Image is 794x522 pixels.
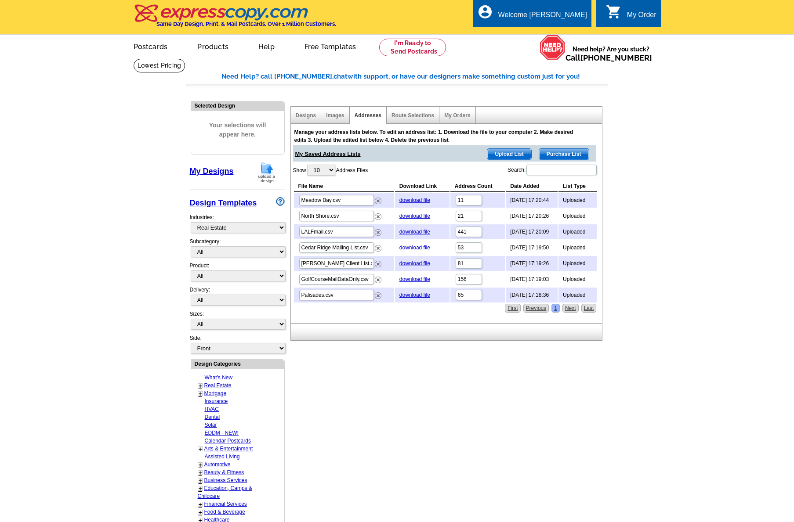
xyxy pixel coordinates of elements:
[204,469,244,475] a: Beauty & Fitness
[375,196,381,202] a: Remove this list
[375,213,381,220] img: delete.png
[399,197,430,203] a: download file
[506,209,558,223] td: [DATE] 17:20:26
[191,101,284,110] div: Selected Design
[506,288,558,302] td: [DATE] 17:18:36
[244,36,289,56] a: Help
[506,256,558,271] td: [DATE] 17:19:26
[508,164,598,176] label: Search:
[627,11,656,23] div: My Order
[199,485,202,492] a: +
[199,501,202,508] a: +
[375,227,381,234] a: Remove this list
[558,209,597,223] td: Uploaded
[581,304,597,313] a: Last
[190,286,285,310] div: Delivery:
[399,260,430,266] a: download file
[375,212,381,218] a: Remove this list
[580,53,652,62] a: [PHONE_NUMBER]
[255,161,278,184] img: upload-design
[606,4,622,20] i: shopping_cart
[190,198,257,207] a: Design Templates
[296,112,316,119] a: Designs
[190,167,234,176] a: My Designs
[562,304,579,313] a: Next
[375,259,381,265] a: Remove this list
[307,165,335,176] select: ShowAddress Files
[199,461,202,468] a: +
[205,398,228,404] a: Insurance
[190,209,285,238] div: Industries:
[204,509,245,515] a: Food & Beverage
[606,10,656,21] a: shopping_cart My Order
[505,304,520,313] a: First
[558,181,597,192] th: List Type
[506,193,558,208] td: [DATE] 17:20:44
[204,477,247,483] a: Business Services
[204,382,232,389] a: Real Estate
[156,21,336,27] h4: Same Day Design, Print, & Mail Postcards. Over 1 Million Customers.
[199,509,202,516] a: +
[190,310,285,334] div: Sizes:
[276,197,285,206] img: design-wizard-help-icon.png
[205,422,217,428] a: Solar
[506,224,558,239] td: [DATE] 17:20:09
[204,501,247,507] a: Financial Services
[205,454,240,460] a: Assisted Living
[399,229,430,235] a: download file
[558,193,597,208] td: Uploaded
[204,461,231,468] a: Automotive
[120,36,182,56] a: Postcards
[558,288,597,302] td: Uploaded
[375,292,381,299] img: delete.png
[355,112,381,119] a: Addresses
[523,304,549,313] a: Previous
[204,446,253,452] a: Arts & Entertainment
[551,304,560,313] a: 1
[566,45,656,62] span: Need help? Are you stuck?
[506,181,558,192] th: Date Added
[375,291,381,297] a: Remove this list
[375,261,381,267] img: delete.png
[190,262,285,286] div: Product:
[375,277,381,283] img: delete.png
[540,35,566,60] img: help
[134,11,336,27] a: Same Day Design, Print, & Mail Postcards. Over 1 Million Customers.
[375,243,381,249] a: Remove this list
[199,469,202,476] a: +
[526,165,597,175] input: Search:
[506,240,558,255] td: [DATE] 17:19:50
[558,240,597,255] td: Uploaded
[375,198,381,204] img: delete.png
[190,334,285,355] div: Side:
[326,112,344,119] a: Images
[539,149,589,159] span: Purchase List
[375,245,381,252] img: delete.png
[399,292,430,298] a: download file
[395,181,450,192] th: Download Link
[199,446,202,453] a: +
[334,72,348,80] span: chat
[399,245,430,251] a: download file
[558,224,597,239] td: Uploaded
[295,145,361,158] span: My Saved Address Lists
[190,238,285,262] div: Subcategory:
[198,485,252,499] a: Education, Camps & Childcare
[199,477,202,484] a: +
[450,181,505,192] th: Address Count
[566,53,652,62] span: Call
[198,112,278,148] span: Your selections will appear here.
[199,382,202,389] a: +
[205,406,219,412] a: HVAC
[290,36,370,56] a: Free Templates
[205,414,220,420] a: Dental
[199,390,202,397] a: +
[392,112,434,119] a: Route Selections
[399,213,430,219] a: download file
[477,4,493,20] i: account_circle
[191,360,284,368] div: Design Categories
[444,112,470,119] a: My Orders
[671,494,794,522] iframe: LiveChat chat widget
[399,276,430,282] a: download file
[221,72,608,82] div: Need Help? call [PHONE_NUMBER], with support, or have our designers make something custom just fo...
